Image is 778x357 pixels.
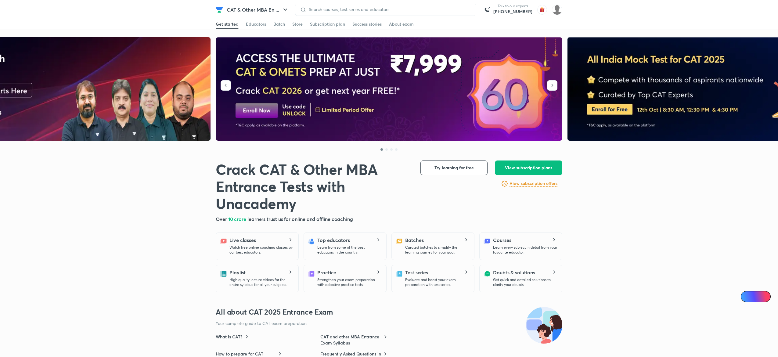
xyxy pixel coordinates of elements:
h5: Courses [493,236,511,244]
h5: Batches [405,236,423,244]
a: Subscription plan [310,19,345,29]
span: Try learning for free [434,165,474,171]
p: Get quick and detailed solutions to clarify your doubts. [493,277,557,287]
div: Subscription plan [310,21,345,27]
h5: Practice [317,269,336,276]
p: Watch free online coaching classes by our best educators. [229,245,294,255]
span: Ai Doubts [751,294,767,299]
a: Success stories [352,19,382,29]
h5: Top educators [317,236,350,244]
div: About exam [389,21,414,27]
div: Batch [273,21,285,27]
p: Talk to our experts [493,4,532,9]
input: Search courses, test series and educators [306,7,471,12]
span: learners trust us for online and offline coaching [247,216,353,222]
button: CAT & Other MBA En ... [223,4,293,16]
a: Get started [216,19,239,29]
h1: Crack CAT & Other MBA Entrance Tests with Unacademy [216,160,411,212]
div: Get started [216,21,239,27]
div: Educators [246,21,266,27]
h5: Doubts & solutions [493,269,535,276]
p: High quality lecture videos for the entire syllabus for all your subjects. [229,277,294,287]
p: Strengthen your exam preparation with adaptive practice tests. [317,277,381,287]
p: Learn from some of the best educators in the country. [317,245,381,255]
img: avatar [537,5,547,15]
h6: What is CAT? [216,334,242,340]
div: Store [292,21,303,27]
img: Icon [744,294,749,299]
a: What is CAT? [216,334,250,340]
p: Evaluate and boost your exam preparation with test series. [405,277,469,287]
span: View subscription plans [505,165,552,171]
button: View subscription plans [495,160,562,175]
a: About exam [389,19,414,29]
a: Educators [246,19,266,29]
div: Success stories [352,21,382,27]
h5: Live classes [229,236,256,244]
p: Your complete guide to CAT exam preparation. [216,320,510,326]
span: Over [216,216,228,222]
img: all-about-exam [526,307,562,344]
button: Try learning for free [420,160,488,175]
p: Learn every subject in detail from your favourite educator. [493,245,557,255]
img: Company Logo [216,6,223,13]
a: Ai Doubts [741,291,771,302]
h3: All about CAT 2025 Entrance Exam [216,307,562,317]
h5: Test series [405,269,428,276]
h6: CAT and other MBA Entrance Exam Syllabus [320,334,382,346]
a: Batch [273,19,285,29]
img: Nilesh [552,5,562,15]
img: call-us [481,4,493,16]
h5: Playlist [229,269,246,276]
a: View subscription offers [510,180,557,187]
p: Curated batches to simplify the learning journey for your goal. [405,245,469,255]
span: 10 crore [228,216,247,222]
a: Store [292,19,303,29]
a: [PHONE_NUMBER] [493,9,532,15]
a: CAT and other MBA Entrance Exam Syllabus [320,334,387,346]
